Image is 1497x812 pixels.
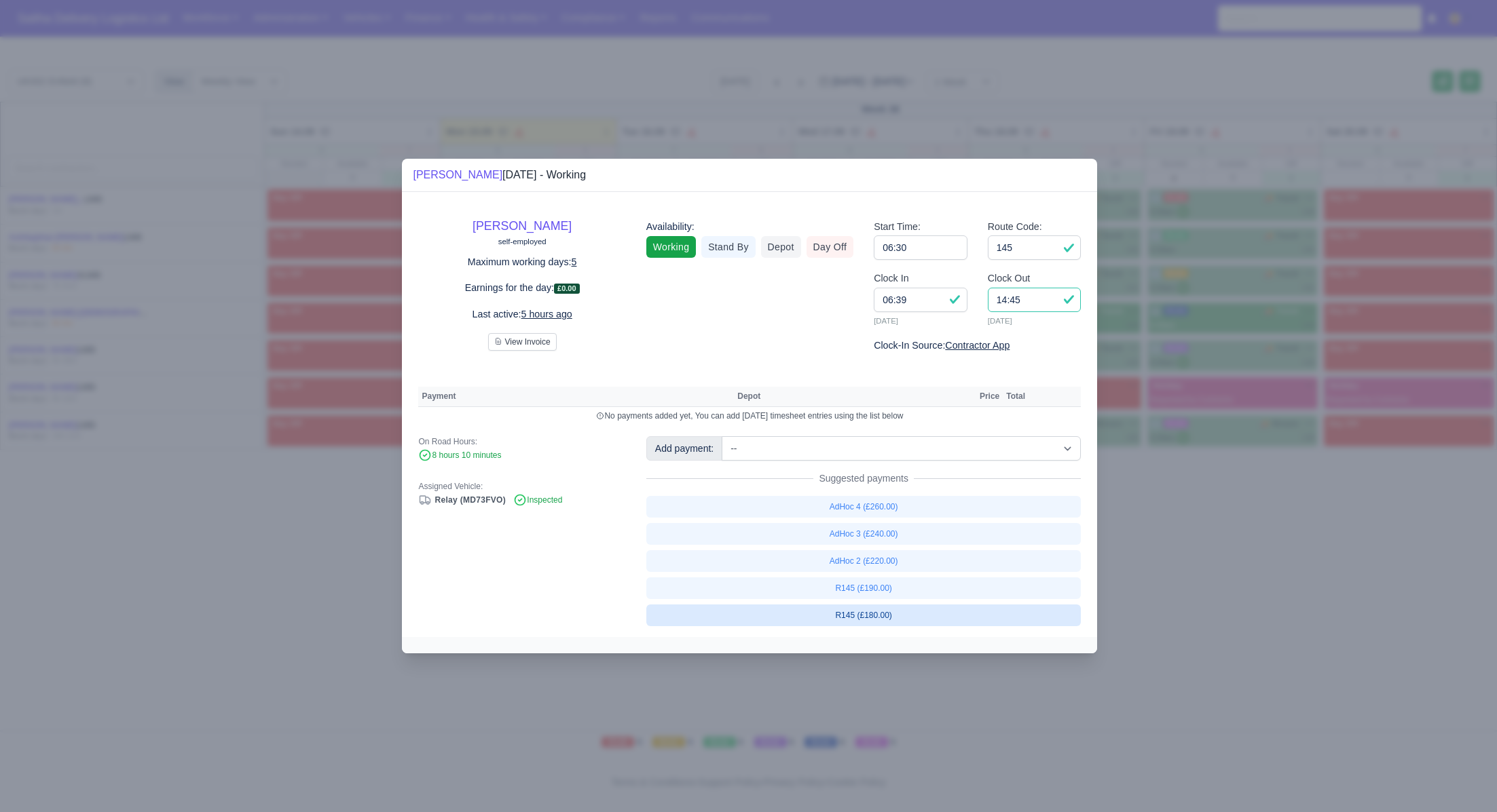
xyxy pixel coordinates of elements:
[976,387,1003,407] th: Price
[646,436,722,461] div: Add payment:
[418,280,625,296] p: Earnings for the day:
[646,236,696,258] a: Working
[498,237,547,246] small: self-employed
[1429,747,1497,812] iframe: Chat Widget
[874,271,908,286] label: Clock In
[646,550,1082,572] a: AdHoc 2 (£220.00)
[945,340,1010,351] u: Contractor App
[513,495,562,505] span: Inspected
[418,254,625,270] p: Maximum working days:
[473,219,572,233] a: [PERSON_NAME]
[874,338,1081,353] div: Clock-In Source:
[874,219,921,235] label: Start Time:
[646,604,1082,626] a: R145 (£180.00)
[554,284,580,294] span: £0.00
[646,577,1082,599] a: R145 (£190.00)
[646,496,1082,518] a: AdHoc 4 (£260.00)
[572,256,577,267] u: 5
[988,315,1082,327] small: [DATE]
[874,315,967,327] small: [DATE]
[418,436,625,447] div: On Road Hours:
[813,471,914,485] span: Suggested payments
[418,387,734,407] th: Payment
[701,236,755,258] a: Stand By
[646,219,853,235] div: Availability:
[807,236,854,258] a: Day Off
[418,481,625,492] div: Assigned Vehicle:
[418,407,1081,425] td: No payments added yet, You can add [DATE] timesheet entries using the list below
[418,307,625,322] p: Last active:
[1003,387,1029,407] th: Total
[988,271,1031,286] label: Clock Out
[488,333,557,351] button: View Invoice
[413,169,502,180] a: [PERSON_NAME]
[418,450,625,462] div: 8 hours 10 minutes
[646,523,1082,545] a: AdHoc 3 (£240.00)
[761,236,801,258] a: Depot
[734,387,965,407] th: Depot
[418,495,506,505] a: Relay (MD73FVO)
[521,309,572,320] u: 5 hours ago
[413,167,586,183] div: [DATE] - Working
[988,219,1042,235] label: Route Code:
